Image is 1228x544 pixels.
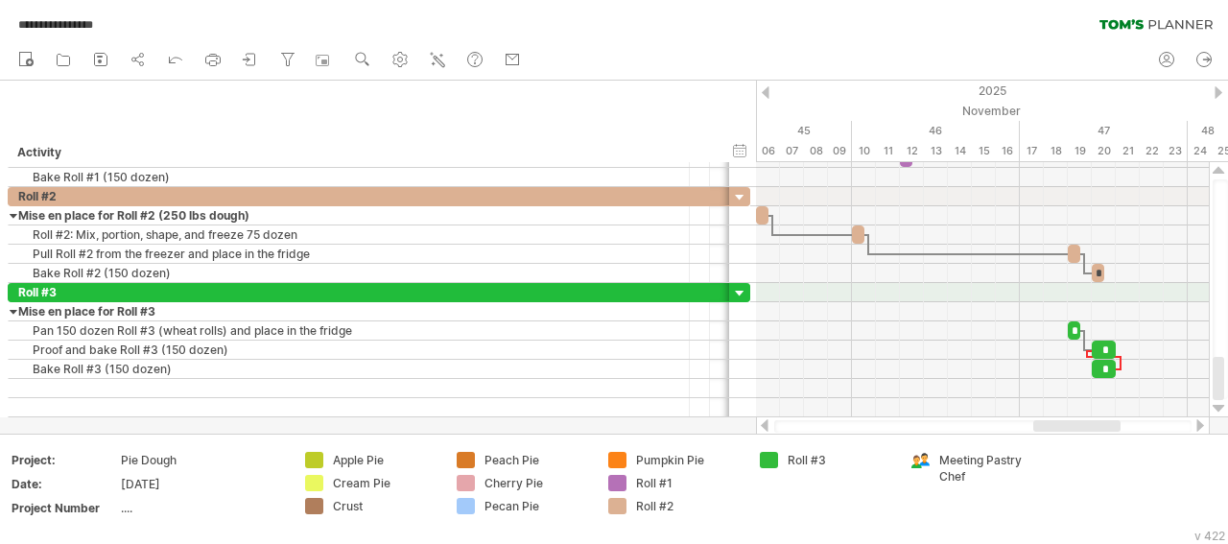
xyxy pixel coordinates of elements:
div: ​ [756,206,768,225]
div: Bake Roll #1 (150 dozen) [18,168,679,186]
div: v 422 [1194,529,1225,543]
div: [DATE] [121,476,282,492]
div: Wednesday, 19 November 2025 [1068,141,1092,161]
div: Peach Pie [484,452,589,468]
div: Mise en place for Roll #3 [18,302,679,320]
div: 47 [1020,121,1188,141]
div: Activity [17,143,678,162]
div: Roll #2 [636,498,741,514]
div: Saturday, 8 November 2025 [804,141,828,161]
div: Sunday, 9 November 2025 [828,141,852,161]
div: 46 [852,121,1020,141]
div: Meeting Pastry Chef [939,452,1044,485]
div: Sunday, 16 November 2025 [996,141,1020,161]
div: Project Number [12,500,117,516]
div: Bake Roll #3 (150 dozen) [18,360,679,378]
div: ​ [1068,245,1080,263]
div: Roll #3 [18,283,679,301]
div: Pull Roll #2 from the freezer and place in the fridge [18,245,679,263]
div: ​ [852,225,864,244]
div: Roll #3 [788,452,892,468]
div: Cherry Pie [484,475,589,491]
div: Monday, 10 November 2025 [852,141,876,161]
div: Sunday, 23 November 2025 [1164,141,1188,161]
div: 45 [684,121,852,141]
div: Tuesday, 11 November 2025 [876,141,900,161]
div: Roll #2: Mix, portion, shape, and freeze 75 dozen [18,225,679,244]
div: Friday, 14 November 2025 [948,141,972,161]
div: Bake Roll #2 (150 dozen) [18,264,679,282]
div: Thursday, 20 November 2025 [1092,141,1116,161]
div: Mise en place for Roll #2 (250 lbs dough) [18,206,679,225]
div: Friday, 7 November 2025 [780,141,804,161]
div: Roll #1 [636,475,741,491]
div: Project: [12,452,117,468]
div: Tuesday, 18 November 2025 [1044,141,1068,161]
div: Friday, 21 November 2025 [1116,141,1140,161]
div: Thursday, 13 November 2025 [924,141,948,161]
div: Crust [333,498,437,514]
div: Pumpkin Pie [636,452,741,468]
div: Thursday, 6 November 2025 [756,141,780,161]
div: Date: [12,476,117,492]
div: Monday, 17 November 2025 [1020,141,1044,161]
div: Roll #2 [18,187,679,205]
div: Pecan Pie [484,498,589,514]
div: Saturday, 15 November 2025 [972,141,996,161]
div: Apple Pie [333,452,437,468]
div: Pan 150 dozen Roll #3 (wheat rolls) and place in the fridge [18,321,679,340]
div: Pie Dough [121,452,282,468]
div: Saturday, 22 November 2025 [1140,141,1164,161]
div: Cream Pie [333,475,437,491]
div: Wednesday, 12 November 2025 [900,141,924,161]
div: Monday, 24 November 2025 [1188,141,1212,161]
div: .... [121,500,282,516]
div: Proof and bake Roll #3 (150 dozen) [18,341,679,359]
